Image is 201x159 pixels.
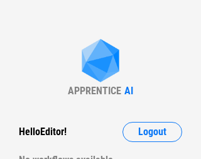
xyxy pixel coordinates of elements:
[68,85,121,97] div: APPRENTICE
[138,127,166,137] span: Logout
[19,122,67,142] div: Hello Editor !
[124,85,133,97] div: AI
[122,122,182,142] button: Logout
[75,39,126,85] img: Apprentice AI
